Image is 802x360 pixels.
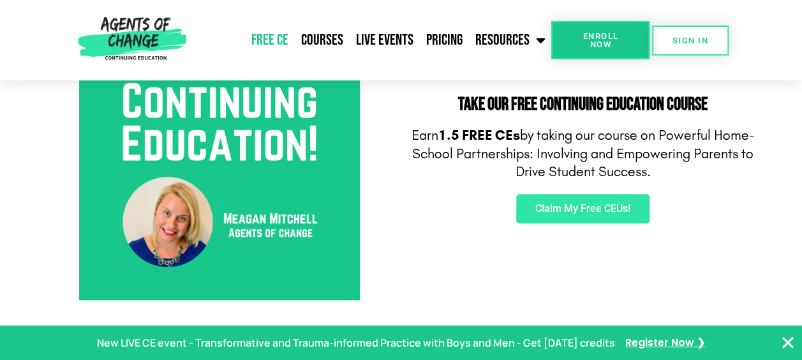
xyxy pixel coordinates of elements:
button: Close Banner [780,335,796,350]
a: Pricing [419,24,468,56]
b: 1.5 FREE CEs [438,127,520,144]
a: Live Events [349,24,419,56]
span: Enroll Now [572,32,629,49]
a: Register Now ❯ [625,334,705,352]
a: Claim My Free CEUs! [516,194,650,223]
a: Courses [294,24,349,56]
h2: Take Our FREE Continuing Education Course [408,96,759,114]
p: New LIVE CE event - Transformative and Trauma-informed Practice with Boys and Men - Get [DATE] cr... [97,334,615,352]
a: Enroll Now [551,21,650,59]
span: Claim My Free CEUs! [535,204,630,214]
a: Resources [468,24,551,56]
nav: Menu [191,24,552,56]
p: Earn by taking our course on Powerful Home-School Partnerships: Involving and Empowering Parents ... [408,126,759,181]
a: Free CE [244,24,294,56]
a: SIGN IN [652,26,729,56]
span: SIGN IN [672,36,708,45]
